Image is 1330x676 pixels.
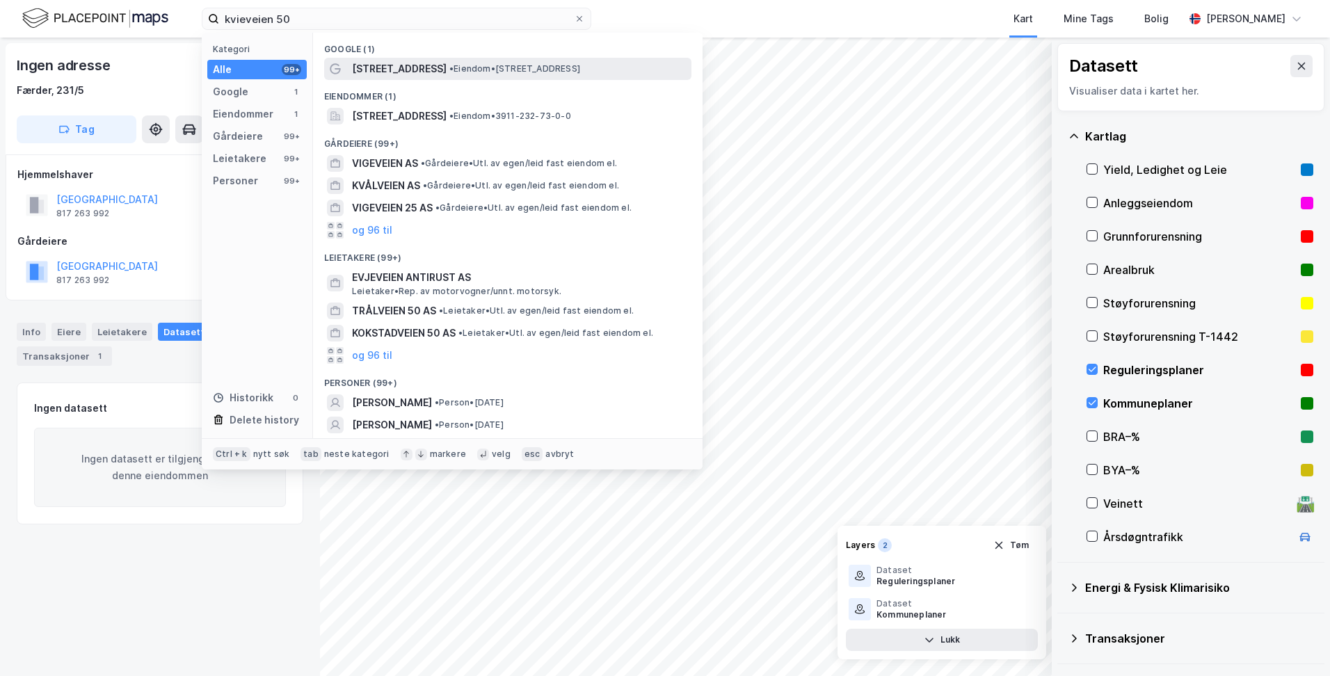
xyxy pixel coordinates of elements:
span: Person • [DATE] [435,419,504,430]
div: Gårdeiere [17,233,303,250]
span: • [423,180,427,191]
div: Grunnforurensning [1103,228,1295,245]
div: 817 263 992 [56,275,109,286]
div: Personer (99+) [313,367,703,392]
div: Datasett [1069,55,1138,77]
div: Reguleringsplaner [1103,362,1295,378]
div: Historikk [213,389,273,406]
div: Ingen datasett [34,400,107,417]
span: [PERSON_NAME] [352,394,432,411]
div: Ingen datasett er tilgjengelig for denne eiendommen [34,428,286,507]
span: [PERSON_NAME] [352,417,432,433]
span: • [435,202,440,213]
span: Leietaker • Utl. av egen/leid fast eiendom el. [439,305,634,316]
div: Transaksjoner [1085,630,1313,647]
span: • [439,305,443,316]
div: Datasett [158,323,210,341]
div: Bolig [1144,10,1169,27]
span: Eiendom • [STREET_ADDRESS] [449,63,580,74]
div: Gårdeiere (99+) [313,127,703,152]
button: Lukk [846,629,1038,651]
div: 🛣️ [1296,494,1315,513]
span: KVÅLVEIEN AS [352,177,420,194]
div: Kommuneplaner [876,609,947,620]
span: • [435,419,439,430]
div: Veinett [1103,495,1291,512]
div: Kommuneplaner [1103,395,1295,412]
div: Dataset [876,598,947,609]
div: Årsdøgntrafikk [1103,529,1291,545]
span: • [435,397,439,408]
span: Gårdeiere • Utl. av egen/leid fast eiendom el. [421,158,617,169]
div: 99+ [282,175,301,186]
div: Mine Tags [1064,10,1114,27]
div: Kartlag [1085,128,1313,145]
span: KOKSTADVEIEN 50 AS [352,325,456,341]
div: Dataset [876,565,955,576]
div: Kontrollprogram for chat [1260,609,1330,676]
div: Støyforurensning [1103,295,1295,312]
div: 1 [290,86,301,97]
span: Gårdeiere • Utl. av egen/leid fast eiendom el. [423,180,619,191]
div: Eiendommer (1) [313,80,703,105]
span: • [421,158,425,168]
div: avbryt [545,449,574,460]
span: • [449,63,454,74]
div: Gårdeiere [213,128,263,145]
span: • [449,111,454,121]
div: Eiere [51,323,86,341]
div: BYA–% [1103,462,1295,478]
span: [STREET_ADDRESS] [352,108,447,124]
div: BRA–% [1103,428,1295,445]
div: Arealbruk [1103,261,1295,278]
div: Energi & Fysisk Klimarisiko [1085,579,1313,596]
div: 99+ [282,64,301,75]
div: Leietakere (99+) [313,241,703,266]
div: Ingen adresse [17,54,113,77]
button: og 96 til [352,222,392,239]
button: og 96 til [352,347,392,364]
div: nytt søk [253,449,290,460]
span: EVJEVEIEN ANTIRUST AS [352,269,686,286]
div: Færder, 231/5 [17,82,84,99]
div: Visualiser data i kartet her. [1069,83,1313,99]
span: Leietaker • Rep. av motorvogner/unnt. motorsyk. [352,286,561,297]
span: Eiendom • 3911-232-73-0-0 [449,111,571,122]
span: VIGEVEIEN 25 AS [352,200,433,216]
div: esc [522,447,543,461]
div: 2 [878,538,892,552]
div: 0 [290,392,301,403]
div: Info [17,323,46,341]
span: VIGEVEIEN AS [352,155,418,172]
span: TRÅLVEIEN 50 AS [352,303,436,319]
div: Kategori [213,44,307,54]
span: Person • [DATE] [435,397,504,408]
span: Gårdeiere • Utl. av egen/leid fast eiendom el. [435,202,632,214]
div: 817 263 992 [56,208,109,219]
img: logo.f888ab2527a4732fd821a326f86c7f29.svg [22,6,168,31]
div: 1 [93,349,106,363]
div: [PERSON_NAME] [1206,10,1285,27]
div: Alle [213,61,232,78]
span: • [458,328,463,338]
div: Eiendommer [213,106,273,122]
div: Støyforurensning T-1442 [1103,328,1295,345]
iframe: Chat Widget [1260,609,1330,676]
div: Transaksjoner [17,346,112,366]
div: Anleggseiendom [1103,195,1295,211]
div: neste kategori [324,449,390,460]
div: 1 [290,108,301,120]
div: 99+ [282,131,301,142]
div: Kart [1013,10,1033,27]
div: Hjemmelshaver [17,166,303,183]
div: Yield, Ledighet og Leie [1103,161,1295,178]
button: Tøm [984,534,1038,556]
span: Leietaker • Utl. av egen/leid fast eiendom el. [458,328,653,339]
div: Layers [846,540,875,551]
div: Leietakere [92,323,152,341]
div: Google [213,83,248,100]
div: tab [301,447,321,461]
div: Ctrl + k [213,447,250,461]
div: markere [430,449,466,460]
input: Søk på adresse, matrikkel, gårdeiere, leietakere eller personer [219,8,574,29]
